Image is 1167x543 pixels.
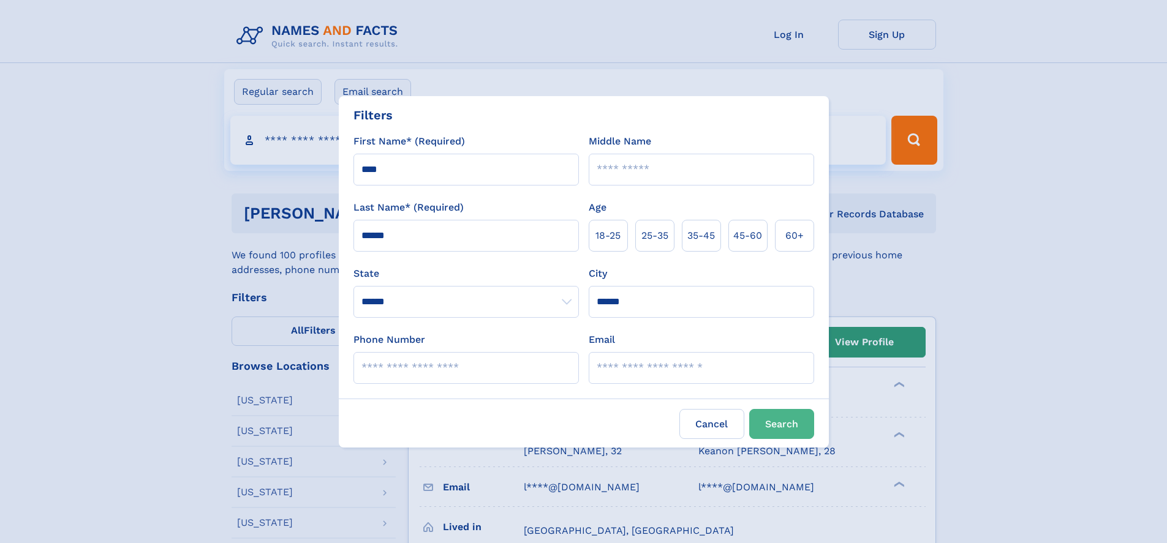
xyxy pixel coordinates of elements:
[749,409,814,439] button: Search
[641,228,668,243] span: 25‑35
[353,106,393,124] div: Filters
[589,200,606,215] label: Age
[679,409,744,439] label: Cancel
[589,134,651,149] label: Middle Name
[785,228,804,243] span: 60+
[733,228,762,243] span: 45‑60
[589,332,615,347] label: Email
[595,228,621,243] span: 18‑25
[353,266,579,281] label: State
[353,200,464,215] label: Last Name* (Required)
[353,134,465,149] label: First Name* (Required)
[353,332,425,347] label: Phone Number
[687,228,715,243] span: 35‑45
[589,266,607,281] label: City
